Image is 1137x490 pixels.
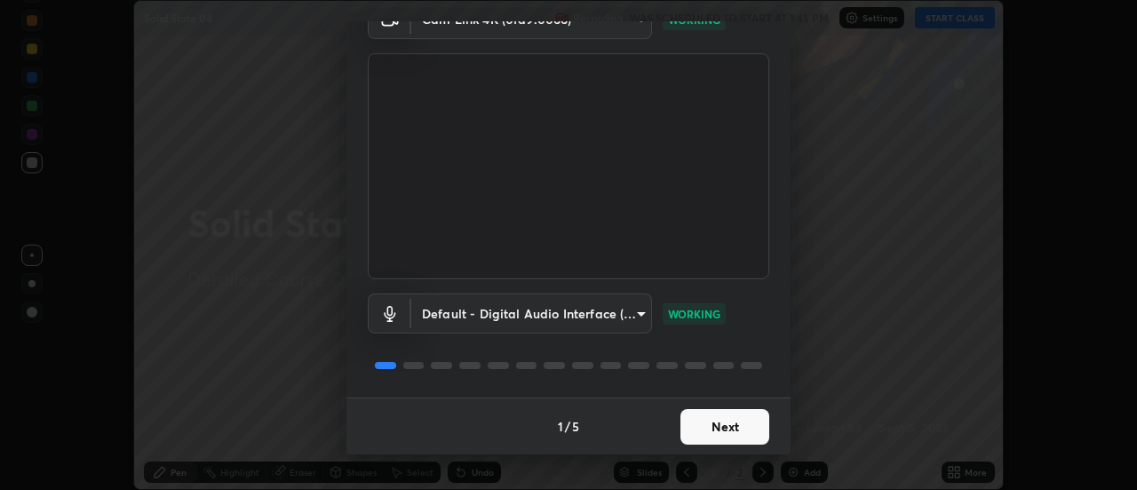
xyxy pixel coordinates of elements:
h4: 1 [558,417,563,436]
button: Next [680,409,769,445]
p: WORKING [668,306,720,322]
h4: / [565,417,570,436]
div: Cam Link 4K (0fd9:0066) [411,293,652,333]
h4: 5 [572,417,579,436]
